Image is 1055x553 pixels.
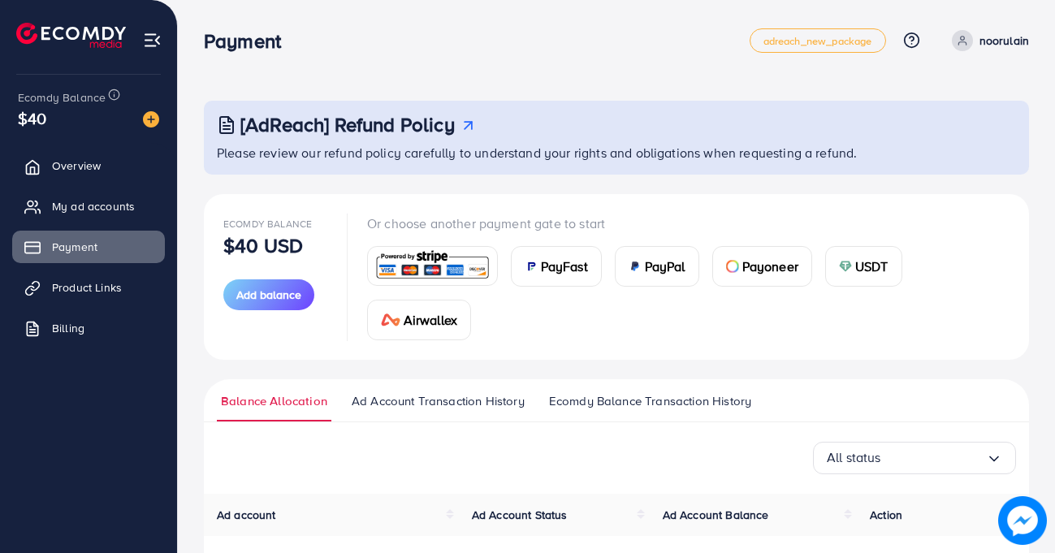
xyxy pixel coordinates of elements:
img: card [839,260,852,273]
span: Billing [52,320,84,336]
button: Add balance [223,279,314,310]
a: adreach_new_package [750,28,886,53]
a: cardPayFast [511,246,602,287]
div: Search for option [813,442,1016,474]
img: card [629,260,642,273]
img: card [726,260,739,273]
span: $40 [18,106,46,130]
span: PayFast [541,257,588,276]
span: PayPal [645,257,685,276]
span: Ad Account Balance [663,507,769,523]
span: Balance Allocation [221,392,327,410]
h3: Payment [204,29,294,53]
img: card [525,260,538,273]
a: Product Links [12,271,165,304]
img: image [143,111,159,127]
a: cardPayPal [615,246,699,287]
span: Ecomdy Balance [18,89,106,106]
a: cardUSDT [825,246,902,287]
img: card [373,248,492,283]
a: Payment [12,231,165,263]
span: Payoneer [742,257,798,276]
a: noorulain [945,30,1029,51]
a: Overview [12,149,165,182]
a: cardAirwallex [367,300,471,340]
span: Ad account [217,507,276,523]
p: $40 USD [223,235,303,255]
span: Overview [52,158,101,174]
span: Add balance [236,287,301,303]
span: USDT [855,257,889,276]
a: Billing [12,312,165,344]
span: Action [870,507,902,523]
span: All status [827,445,881,470]
span: Airwallex [404,310,457,330]
a: cardPayoneer [712,246,812,287]
a: card [367,246,498,286]
span: My ad accounts [52,198,135,214]
span: Ecomdy Balance [223,217,312,231]
span: Ecomdy Balance Transaction History [549,392,751,410]
h3: [AdReach] Refund Policy [240,113,455,136]
img: menu [143,31,162,50]
img: logo [16,23,126,48]
p: Or choose another payment gate to start [367,214,1010,233]
span: adreach_new_package [763,36,872,46]
span: Ad Account Status [472,507,568,523]
p: Please review our refund policy carefully to understand your rights and obligations when requesti... [217,143,1019,162]
img: image [999,497,1046,544]
span: Payment [52,239,97,255]
a: My ad accounts [12,190,165,222]
input: Search for option [881,445,986,470]
span: Ad Account Transaction History [352,392,525,410]
p: noorulain [979,31,1029,50]
img: card [381,313,400,326]
span: Product Links [52,279,122,296]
